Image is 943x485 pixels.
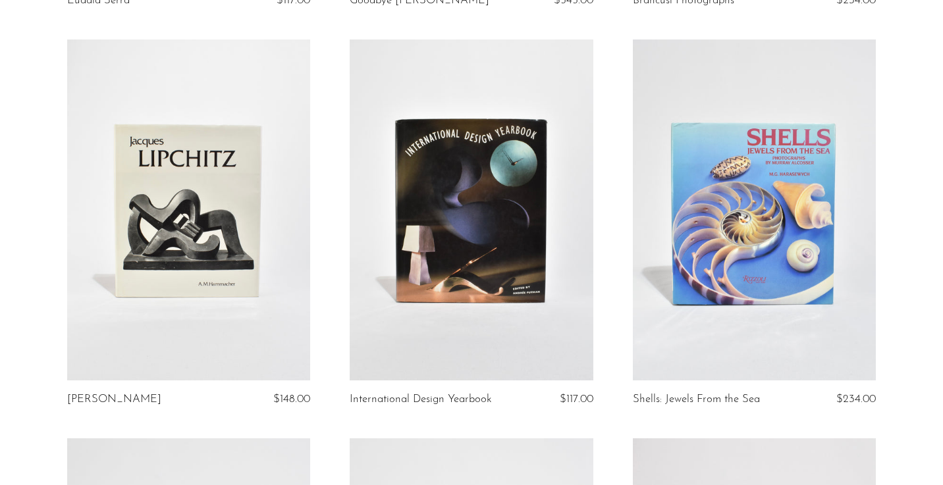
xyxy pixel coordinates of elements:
a: [PERSON_NAME] [67,394,161,405]
span: $117.00 [560,394,593,405]
span: $234.00 [836,394,876,405]
span: $148.00 [273,394,310,405]
a: Shells: Jewels From the Sea [633,394,760,405]
a: International Design Yearbook [350,394,492,405]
